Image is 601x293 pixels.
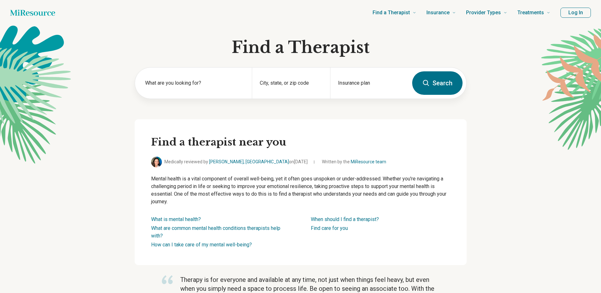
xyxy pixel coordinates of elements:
span: Find a Therapist [373,8,410,17]
a: MiResource team [351,159,386,164]
span: Insurance [426,8,450,17]
span: Treatments [517,8,544,17]
span: Medically reviewed by [164,159,308,165]
label: What are you looking for? [145,79,245,87]
span: on [DATE] [289,159,308,164]
a: Find care for you [311,225,348,231]
a: [PERSON_NAME], [GEOGRAPHIC_DATA] [209,159,289,164]
span: Provider Types [466,8,501,17]
h1: Find a Therapist [135,38,467,57]
p: Mental health is a vital component of overall well-being, yet it often goes unspoken or under-add... [151,175,450,205]
h2: Find a therapist near you [151,136,450,149]
button: Search [412,71,463,95]
a: What is mental health? [151,216,201,222]
button: Log In [560,8,591,18]
span: Written by the [322,159,386,165]
a: How can I take care of my mental well-being? [151,242,252,248]
a: When should I find a therapist? [311,216,379,222]
a: What are common mental health conditions therapists help with? [151,225,280,239]
a: Home page [10,6,55,19]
